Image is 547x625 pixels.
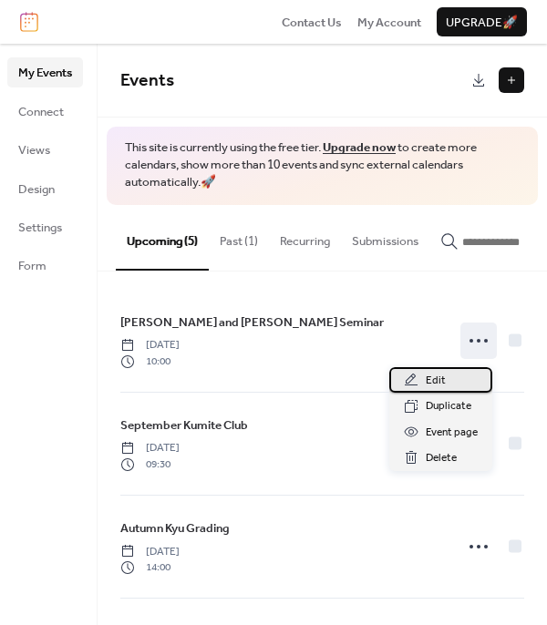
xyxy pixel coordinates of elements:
[282,14,342,32] span: Contact Us
[7,57,83,87] a: My Events
[18,141,50,159] span: Views
[269,205,341,269] button: Recurring
[323,136,396,159] a: Upgrade now
[357,14,421,32] span: My Account
[357,13,421,31] a: My Account
[18,257,46,275] span: Form
[120,559,180,576] span: 14:00
[7,251,83,280] a: Form
[120,64,174,97] span: Events
[120,456,180,473] span: 09:30
[437,7,527,36] button: Upgrade🚀
[341,205,429,269] button: Submissions
[426,424,478,442] span: Event page
[120,353,180,370] span: 10:00
[120,544,180,560] span: [DATE]
[120,440,180,456] span: [DATE]
[120,313,384,332] span: [PERSON_NAME] and [PERSON_NAME] Seminar
[18,64,72,82] span: My Events
[426,372,446,390] span: Edit
[426,449,457,467] span: Delete
[120,416,248,435] span: September Kumite Club
[120,337,180,353] span: [DATE]
[120,519,230,538] span: Autumn Kyu Grading
[7,135,83,164] a: Views
[116,205,209,271] button: Upcoming (5)
[120,415,248,435] a: September Kumite Club
[125,139,520,191] span: This site is currently using the free tier. to create more calendars, show more than 10 events an...
[7,212,83,241] a: Settings
[18,219,62,237] span: Settings
[18,103,64,121] span: Connect
[282,13,342,31] a: Contact Us
[120,518,230,538] a: Autumn Kyu Grading
[209,205,269,269] button: Past (1)
[426,397,471,415] span: Duplicate
[120,312,384,333] a: [PERSON_NAME] and [PERSON_NAME] Seminar
[7,174,83,203] a: Design
[7,97,83,126] a: Connect
[446,14,518,32] span: Upgrade 🚀
[18,180,55,199] span: Design
[20,12,38,32] img: logo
